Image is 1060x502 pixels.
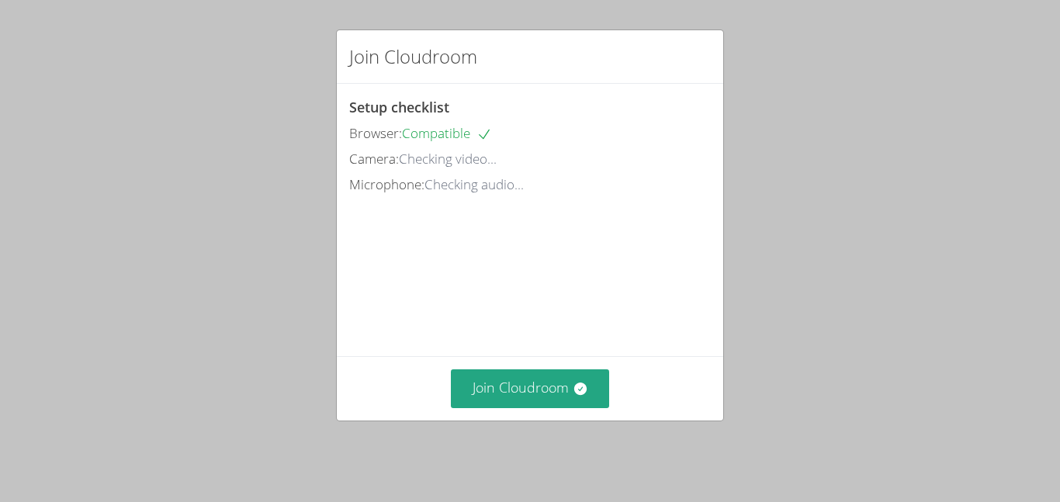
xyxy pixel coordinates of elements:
[349,150,399,168] span: Camera:
[349,124,402,142] span: Browser:
[451,369,610,407] button: Join Cloudroom
[349,43,477,71] h2: Join Cloudroom
[399,150,497,168] span: Checking video...
[402,124,492,142] span: Compatible
[349,98,449,116] span: Setup checklist
[424,175,524,193] span: Checking audio...
[349,175,424,193] span: Microphone:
